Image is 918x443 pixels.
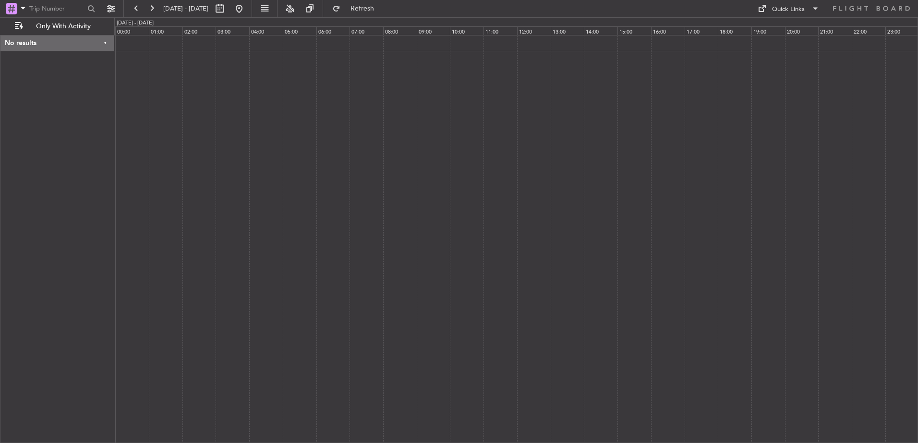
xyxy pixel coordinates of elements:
[149,26,182,35] div: 01:00
[818,26,852,35] div: 21:00
[182,26,216,35] div: 02:00
[417,26,450,35] div: 09:00
[483,26,517,35] div: 11:00
[383,26,417,35] div: 08:00
[316,26,350,35] div: 06:00
[350,26,383,35] div: 07:00
[117,19,154,27] div: [DATE] - [DATE]
[617,26,651,35] div: 15:00
[450,26,483,35] div: 10:00
[785,26,819,35] div: 20:00
[685,26,718,35] div: 17:00
[852,26,885,35] div: 22:00
[718,26,751,35] div: 18:00
[115,26,149,35] div: 00:00
[584,26,617,35] div: 14:00
[25,23,101,30] span: Only With Activity
[753,1,824,16] button: Quick Links
[163,4,208,13] span: [DATE] - [DATE]
[772,5,805,14] div: Quick Links
[29,1,85,16] input: Trip Number
[651,26,685,35] div: 16:00
[216,26,249,35] div: 03:00
[551,26,584,35] div: 13:00
[328,1,386,16] button: Refresh
[751,26,785,35] div: 19:00
[517,26,551,35] div: 12:00
[11,19,104,34] button: Only With Activity
[283,26,316,35] div: 05:00
[249,26,283,35] div: 04:00
[342,5,383,12] span: Refresh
